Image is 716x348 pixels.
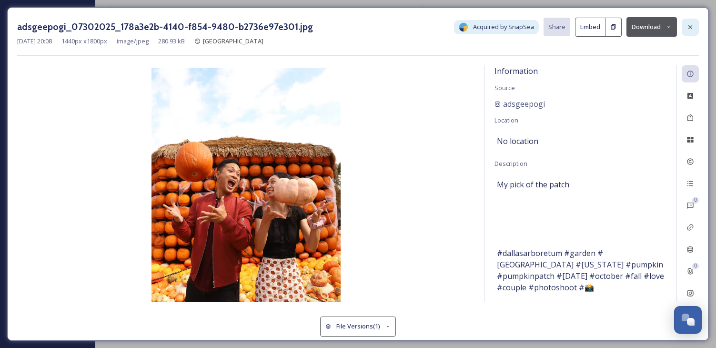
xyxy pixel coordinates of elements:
h3: adsgeepogi_07302025_178a3e2b-4140-f854-9480-b2736e97e301.jpg [17,20,313,34]
a: adsgeepogi [494,98,545,110]
span: image/jpeg [117,37,149,46]
button: Embed [575,18,605,37]
span: 280.93 kB [158,37,185,46]
span: adsgeepogi [503,98,545,110]
button: File Versions(1) [320,317,396,336]
span: 1440 px x 1800 px [61,37,107,46]
span: [DATE] 20:08 [17,37,52,46]
span: Information [494,66,538,76]
span: Acquired by SnapSea [473,22,534,31]
button: Download [626,17,677,37]
img: 1jluMlacvRM6TghNjwghvIR2Rv-mW0TN-.jpg [17,68,475,304]
span: Source [494,83,515,92]
span: Description [494,159,527,168]
img: snapsea-logo.png [459,22,468,32]
span: My pick of the patch ⠀⠀⠀⠀⠀⠀⠀⠀⠀⠀⠀⠀⠀⠀⠀⠀⠀⠀⠀⠀⠀⠀⠀⠀⠀ ⠀⠀⠀⠀⠀⠀⠀⠀⠀⠀⠀⠀⠀⠀⠀⠀⠀⠀⠀⠀⠀⠀⠀⠀⠀⠀⠀⠀⠀⠀⠀⠀⠀⠀ ⠀⠀⠀⠀⠀⠀⠀⠀⠀⠀⠀⠀⠀⠀⠀... [497,179,665,293]
span: [GEOGRAPHIC_DATA] [203,37,263,45]
div: 0 [692,263,699,269]
span: No location [497,135,538,147]
span: Location [494,116,518,124]
button: Share [544,18,570,36]
button: Open Chat [674,306,702,334]
div: 0 [692,197,699,204]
